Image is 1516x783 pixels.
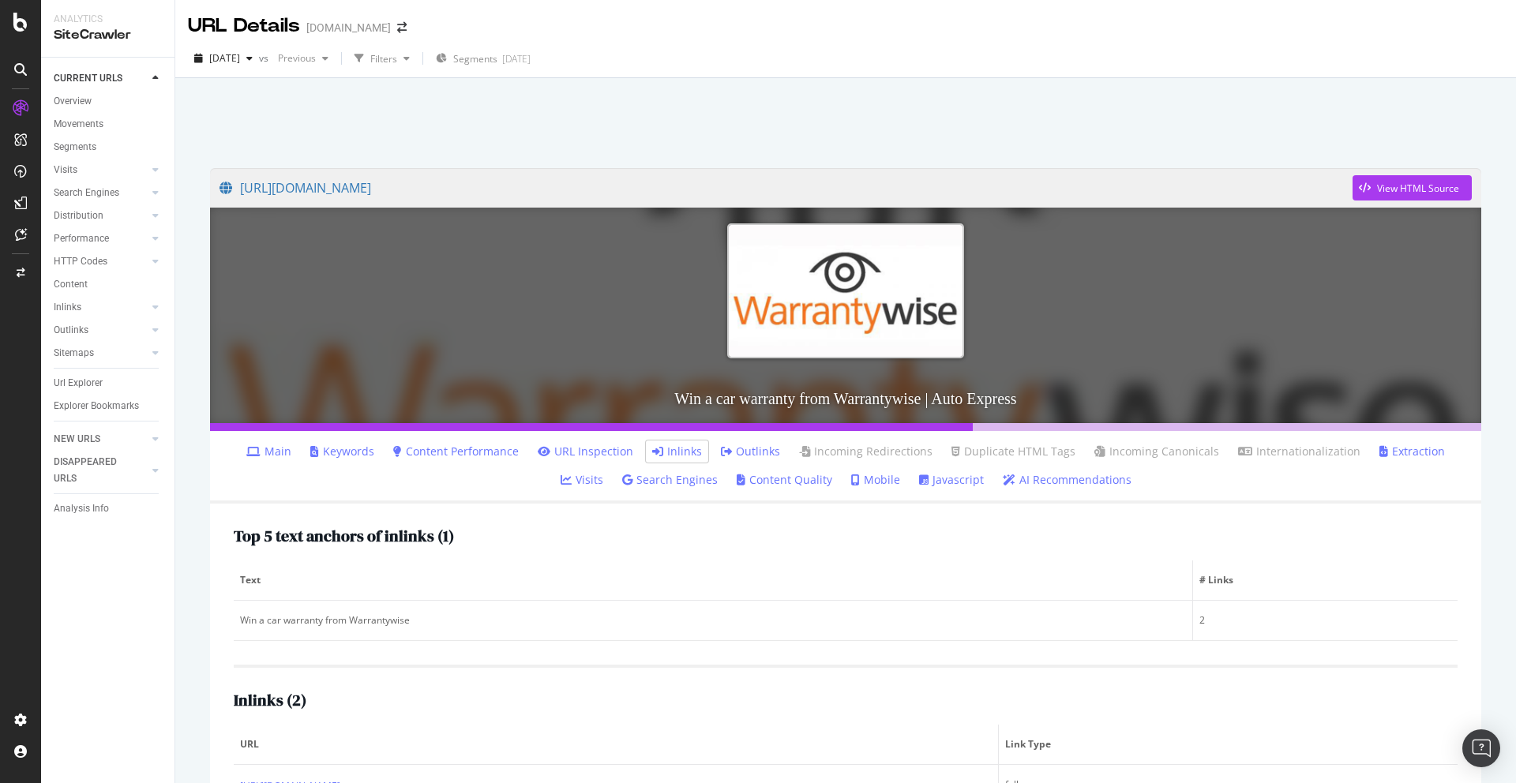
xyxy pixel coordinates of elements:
div: Sitemaps [54,345,94,362]
a: Performance [54,230,148,247]
a: Segments [54,139,163,155]
a: Content Quality [737,472,832,488]
div: Outlinks [54,322,88,339]
span: 2025 Aug. 23rd [209,51,240,65]
div: View HTML Source [1377,182,1459,195]
a: Movements [54,116,163,133]
a: Distribution [54,208,148,224]
div: Search Engines [54,185,119,201]
a: Overview [54,93,163,110]
div: Performance [54,230,109,247]
div: Inlinks [54,299,81,316]
a: DISAPPEARED URLS [54,454,148,487]
div: Open Intercom Messenger [1462,729,1500,767]
a: Incoming Redirections [799,444,932,459]
a: Explorer Bookmarks [54,398,163,414]
span: vs [259,51,272,65]
a: Inlinks [54,299,148,316]
a: Incoming Canonicals [1094,444,1219,459]
div: [DOMAIN_NAME] [306,20,391,36]
a: Url Explorer [54,375,163,391]
div: Analysis Info [54,500,109,517]
a: Content Performance [393,444,519,459]
a: Mobile [851,472,900,488]
a: Outlinks [721,444,780,459]
span: Previous [272,51,316,65]
a: Visits [561,472,603,488]
h2: Inlinks ( 2 ) [234,691,306,709]
a: Extraction [1379,444,1445,459]
div: Explorer Bookmarks [54,398,139,414]
a: Main [246,444,291,459]
a: URL Inspection [538,444,633,459]
a: AI Recommendations [1003,472,1131,488]
a: Keywords [310,444,374,459]
div: Url Explorer [54,375,103,391]
a: Analysis Info [54,500,163,517]
img: Win a car warranty from Warrantywise | Auto Express [727,223,964,358]
button: View HTML Source [1353,175,1472,200]
span: Segments [453,52,497,66]
div: Distribution [54,208,103,224]
a: Duplicate HTML Tags [951,444,1075,459]
a: HTTP Codes [54,253,148,270]
div: arrow-right-arrow-left [397,22,407,33]
button: [DATE] [188,46,259,71]
button: Segments[DATE] [430,46,537,71]
a: Internationalization [1238,444,1360,459]
div: Movements [54,116,103,133]
div: Analytics [54,13,162,26]
div: HTTP Codes [54,253,107,270]
a: Search Engines [54,185,148,201]
a: Inlinks [652,444,702,459]
h3: Win a car warranty from Warrantywise | Auto Express [210,374,1481,423]
a: CURRENT URLS [54,70,148,87]
a: Outlinks [54,322,148,339]
div: Segments [54,139,96,155]
div: Filters [370,52,397,66]
div: [DATE] [502,52,531,66]
a: Search Engines [622,472,718,488]
div: Win a car warranty from Warrantywise [240,613,1186,628]
span: Link Type [1005,737,1447,751]
div: SiteCrawler [54,26,162,44]
span: URL [240,737,988,751]
span: # Links [1199,573,1447,587]
a: Visits [54,162,148,178]
div: Overview [54,93,92,110]
button: Previous [272,46,335,71]
div: 2 [1199,613,1451,628]
a: Javascript [919,472,984,488]
div: NEW URLS [54,431,100,448]
a: [URL][DOMAIN_NAME] [220,168,1353,208]
div: Visits [54,162,77,178]
a: Content [54,276,163,293]
div: Content [54,276,88,293]
div: URL Details [188,13,300,39]
span: Text [240,573,1182,587]
h2: Top 5 text anchors of inlinks ( 1 ) [234,527,454,545]
button: Filters [348,46,416,71]
div: DISAPPEARED URLS [54,454,133,487]
a: Sitemaps [54,345,148,362]
a: NEW URLS [54,431,148,448]
div: CURRENT URLS [54,70,122,87]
